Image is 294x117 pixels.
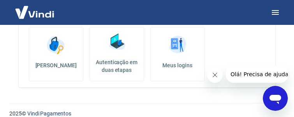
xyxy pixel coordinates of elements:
[90,27,144,81] a: Autenticação em duas etapas
[207,67,223,83] iframe: Close message
[9,0,60,24] img: Vindi
[263,86,288,111] iframe: Button to launch messaging window
[29,27,83,81] a: [PERSON_NAME]
[226,66,288,83] iframe: Message from company
[35,61,77,69] h5: [PERSON_NAME]
[93,58,141,74] h5: Autenticação em duas etapas
[105,30,129,54] img: Autenticação em duas etapas
[150,27,205,81] a: Meus logins
[27,110,71,117] a: Vindi Pagamentos
[5,5,65,12] span: Olá! Precisa de ajuda?
[44,33,68,57] img: Alterar senha
[166,33,189,57] img: Meus logins
[157,61,198,69] h5: Meus logins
